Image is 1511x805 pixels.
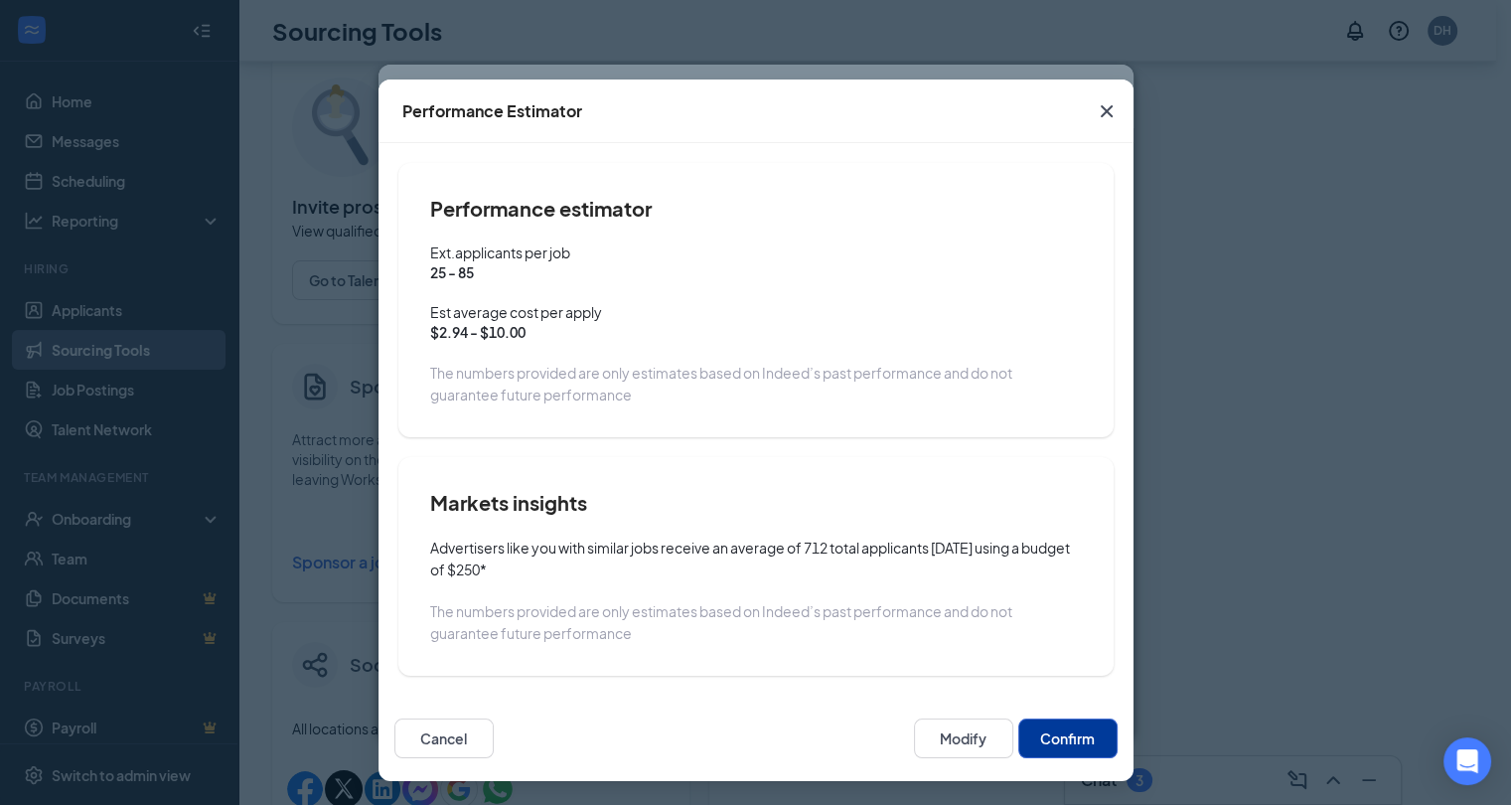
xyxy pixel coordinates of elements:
[430,242,1082,262] span: Ext.applicants per job
[1080,80,1133,143] button: Close
[430,322,1082,342] span: $2.94 - $10.00
[1443,737,1491,785] div: Open Intercom Messenger
[394,719,494,758] button: Cancel
[430,602,1012,642] span: The numbers provided are only estimates based on Indeed’s past performance and do not guarantee f...
[1095,99,1119,123] svg: Cross
[430,489,1082,517] h4: Markets insights
[430,302,1082,322] span: Est average cost per apply
[430,195,1082,223] h4: Performance estimator
[1018,719,1118,758] button: Confirm
[914,719,1013,758] button: Modify
[402,100,582,122] div: Performance Estimator
[430,539,1070,578] span: Advertisers like you with similar jobs receive an average of 712 total applicants [DATE] using a ...
[430,262,1082,282] span: 25 - 85
[430,364,1012,403] span: The numbers provided are only estimates based on Indeed’s past performance and do not guarantee f...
